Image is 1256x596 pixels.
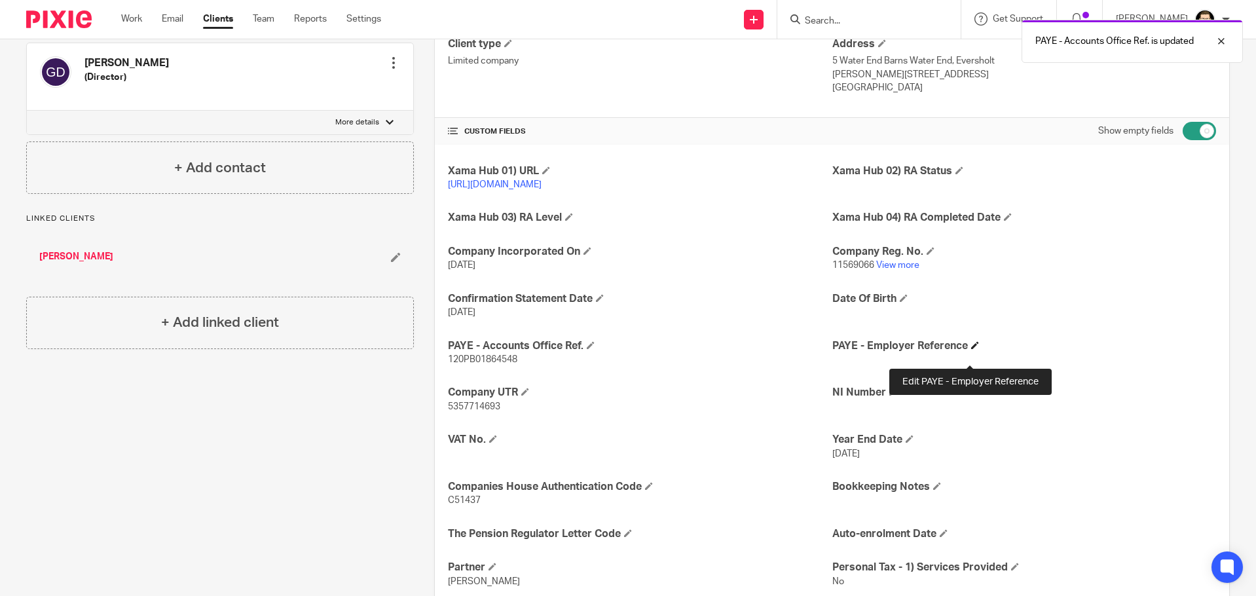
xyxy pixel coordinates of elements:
span: C51437 [448,496,481,505]
h4: Date Of Birth [832,292,1216,306]
h4: The Pension Regulator Letter Code [448,527,832,541]
h4: PAYE - Accounts Office Ref. [448,339,832,353]
label: Show empty fields [1098,124,1173,138]
a: Settings [346,12,381,26]
a: Team [253,12,274,26]
p: [GEOGRAPHIC_DATA] [832,81,1216,94]
img: DavidBlack.format_png.resize_200x.png [1194,9,1215,30]
h4: + Add contact [174,158,266,178]
h4: Bookkeeping Notes [832,480,1216,494]
h4: + Add linked client [161,312,279,333]
span: 5357714693 [448,402,500,411]
h4: Xama Hub 01) URL [448,164,832,178]
span: [DATE] [448,261,475,270]
h4: Company Incorporated On [448,245,832,259]
span: [DATE] [832,449,860,458]
h4: Xama Hub 04) RA Completed Date [832,211,1216,225]
span: [PERSON_NAME] [448,577,520,586]
h4: CUSTOM FIELDS [448,126,832,137]
h4: Partner [448,561,832,574]
img: Pixie [26,10,92,28]
img: svg%3E [40,56,71,88]
h4: Xama Hub 03) RA Level [448,211,832,225]
p: Limited company [448,54,832,67]
a: [URL][DOMAIN_NAME] [448,180,542,189]
h4: Xama Hub 02) RA Status [832,164,1216,178]
span: No [832,577,844,586]
p: PAYE - Accounts Office Ref. is updated [1035,35,1194,48]
h4: PAYE - Employer Reference [832,339,1216,353]
h4: Personal Tax - 1) Services Provided [832,561,1216,574]
h4: VAT No. [448,433,832,447]
p: Linked clients [26,214,414,224]
a: [PERSON_NAME] [39,250,113,263]
p: [PERSON_NAME][STREET_ADDRESS] [832,68,1216,81]
a: Clients [203,12,233,26]
span: [DATE] [448,308,475,317]
span: 11569066 [832,261,874,270]
h4: NI Number [832,386,1216,400]
h4: Auto-enrolment Date [832,527,1216,541]
a: Email [162,12,183,26]
h4: [PERSON_NAME] [84,56,169,70]
a: Reports [294,12,327,26]
p: More details [335,117,379,128]
h4: Client type [448,37,832,51]
a: View more [876,261,919,270]
a: Work [121,12,142,26]
h4: Year End Date [832,433,1216,447]
h4: Companies House Authentication Code [448,480,832,494]
h4: Confirmation Statement Date [448,292,832,306]
h5: (Director) [84,71,169,84]
span: 120PB01864548 [448,355,517,364]
h4: Company UTR [448,386,832,400]
h4: Company Reg. No. [832,245,1216,259]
